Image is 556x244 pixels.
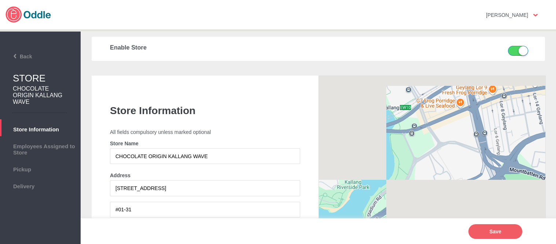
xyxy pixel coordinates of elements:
input: Store Name [110,148,300,164]
p: All fields compulsory unless marked optional [110,129,300,135]
h3: Enable Store [110,44,423,51]
button: Save [468,224,522,239]
span: Back [3,54,32,59]
h1: STORE [13,73,81,84]
span: Delivery [4,181,77,189]
input: 31 Orchard Road [110,180,300,196]
h2: CHOCOLATE ORIGIN KALLANG WAVE [13,85,70,105]
input: #03-51 or B1-14 [110,202,300,218]
h4: Store Name [110,141,300,146]
img: user-option-arrow.png [533,14,538,17]
span: Employees Assigned to Store [4,141,77,156]
strong: [PERSON_NAME] [486,12,528,18]
h4: Address [110,172,300,178]
span: Pickup [4,164,77,172]
span: Store Information [4,124,77,132]
h1: Store Information [110,105,300,117]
